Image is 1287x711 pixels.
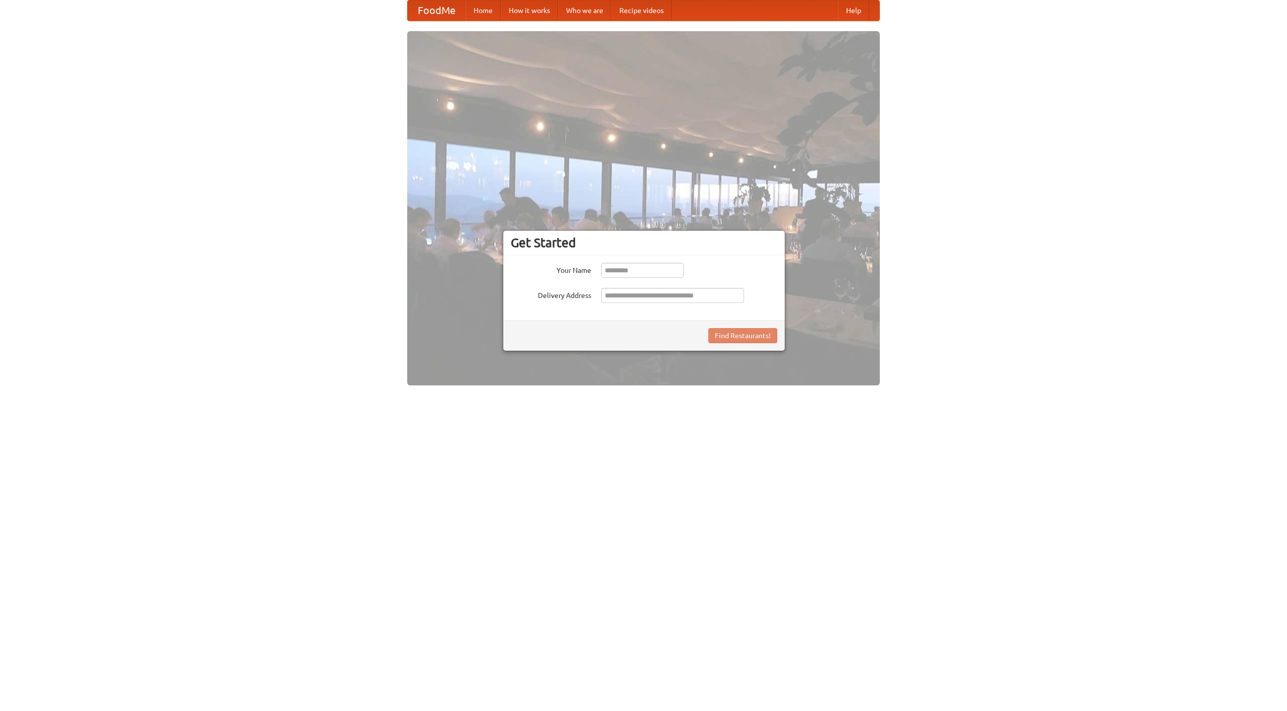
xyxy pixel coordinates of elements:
a: Who we are [558,1,611,21]
a: Home [466,1,501,21]
a: Help [838,1,869,21]
label: Your Name [511,263,591,275]
h3: Get Started [511,235,777,250]
a: How it works [501,1,558,21]
button: Find Restaurants! [708,328,777,343]
a: FoodMe [408,1,466,21]
a: Recipe videos [611,1,672,21]
label: Delivery Address [511,288,591,300]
